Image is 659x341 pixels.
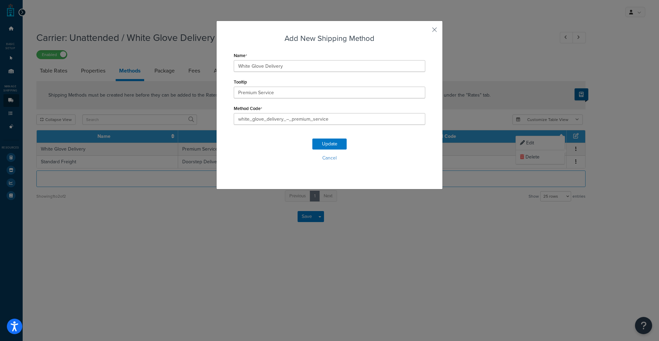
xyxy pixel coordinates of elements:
label: Name [234,53,247,58]
h3: Add New Shipping Method [234,33,425,44]
label: Tooltip [234,79,247,85]
label: Method Code [234,106,262,111]
button: Update [312,139,347,150]
button: Cancel [234,153,425,163]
